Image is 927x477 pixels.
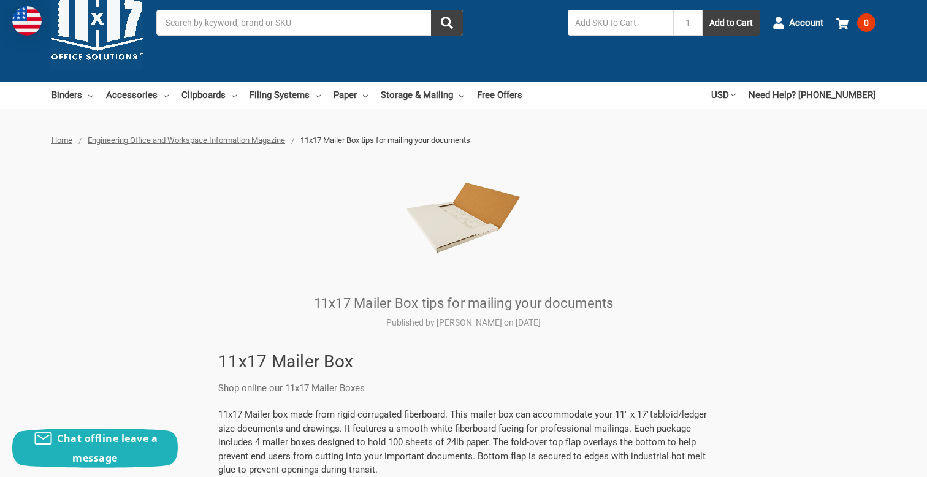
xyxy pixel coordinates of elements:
[88,135,285,145] a: Engineering Office and Workspace Information Magazine
[156,10,463,36] input: Search by keyword, brand or SKU
[51,135,72,145] a: Home
[314,296,614,311] a: 11x17 Mailer Box tips for mailing your documents
[703,10,760,36] button: Add to Cart
[12,6,42,36] img: duty and tax information for United States
[477,82,522,109] a: Free Offers
[181,82,237,109] a: Clipboards
[711,82,736,109] a: USD
[218,383,365,394] a: Shop online our 11x17 Mailer Boxes
[568,10,673,36] input: Add SKU to Cart
[12,429,178,468] button: Chat offline leave a message
[836,7,876,39] a: 0
[51,82,93,109] a: Binders
[857,13,876,32] span: 0
[218,408,709,477] p: 11x17 Mailer box made from rigid corrugated fiberboard. This mailer box can accommodate your 11" ...
[250,82,321,109] a: Filing Systems
[789,16,823,30] span: Account
[218,316,709,329] p: Published by [PERSON_NAME] on [DATE]
[749,82,876,109] a: Need Help? [PHONE_NUMBER]
[57,432,158,465] span: Chat offline leave a message
[106,82,169,109] a: Accessories
[405,159,522,276] img: 11x17 Mailer Box tips for mailing your documents
[772,7,823,39] a: Account
[334,82,368,109] a: Paper
[218,349,709,375] h1: 11x17 Mailer Box
[300,135,470,145] span: 11x17 Mailer Box tips for mailing your documents
[381,82,464,109] a: Storage & Mailing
